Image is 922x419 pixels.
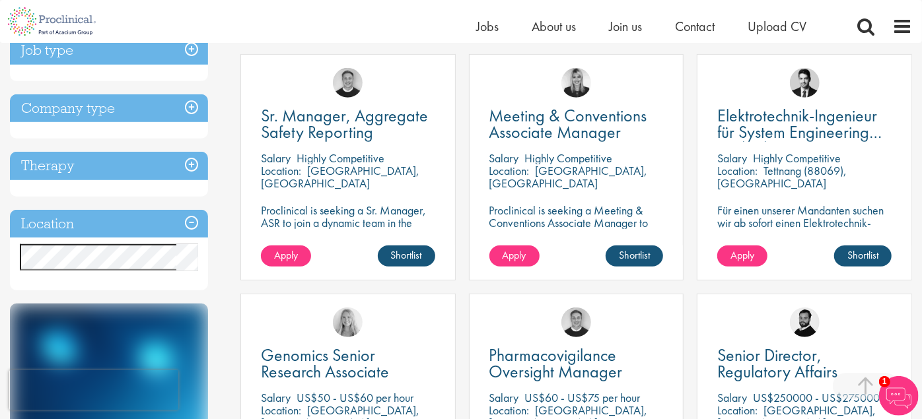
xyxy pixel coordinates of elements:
[561,307,591,337] img: Bo Forsen
[10,210,208,238] h3: Location
[717,108,892,141] a: Elektrotechnik-Ingenieur für System Engineering (m/w/d)
[717,163,758,178] span: Location:
[261,403,301,418] span: Location:
[730,248,754,262] span: Apply
[525,390,641,405] p: US$60 - US$75 per hour
[489,390,519,405] span: Salary
[489,150,519,166] span: Salary
[489,204,664,242] p: Proclinical is seeking a Meeting & Conventions Associate Manager to join our client's team in [US...
[503,248,526,262] span: Apply
[489,104,647,143] span: Meeting & Conventions Associate Manager
[790,68,820,98] img: Thomas Wenig
[261,344,389,383] span: Genomics Senior Research Associate
[261,204,435,242] p: Proclinical is seeking a Sr. Manager, ASR to join a dynamic team in the oncology and pharmaceutic...
[297,150,384,166] p: Highly Competitive
[10,36,208,65] h3: Job type
[717,104,882,160] span: Elektrotechnik-Ingenieur für System Engineering (m/w/d)
[879,376,919,416] img: Chatbot
[489,245,540,267] a: Apply
[261,347,435,380] a: Genomics Senior Research Associate
[717,347,892,380] a: Senior Director, Regulatory Affairs
[261,108,435,141] a: Sr. Manager, Aggregate Safety Reporting
[489,163,648,191] p: [GEOGRAPHIC_DATA], [GEOGRAPHIC_DATA]
[561,68,591,98] img: Janelle Jones
[790,307,820,337] img: Nick Walker
[606,245,663,267] a: Shortlist
[9,370,178,410] iframe: reCAPTCHA
[489,108,664,141] a: Meeting & Conventions Associate Manager
[378,245,435,267] a: Shortlist
[717,403,758,418] span: Location:
[717,150,747,166] span: Salary
[261,245,311,267] a: Apply
[609,18,642,35] a: Join us
[297,390,413,405] p: US$50 - US$60 per hour
[333,307,363,337] img: Shannon Briggs
[261,150,291,166] span: Salary
[261,163,301,178] span: Location:
[717,245,767,267] a: Apply
[748,18,806,35] a: Upload CV
[261,163,419,191] p: [GEOGRAPHIC_DATA], [GEOGRAPHIC_DATA]
[879,376,890,387] span: 1
[489,347,664,380] a: Pharmacovigilance Oversight Manager
[333,68,363,98] img: Bo Forsen
[10,94,208,123] h3: Company type
[261,104,428,143] span: Sr. Manager, Aggregate Safety Reporting
[834,245,892,267] a: Shortlist
[525,150,613,166] p: Highly Competitive
[717,163,847,191] p: Tettnang (88069), [GEOGRAPHIC_DATA]
[675,18,715,35] a: Contact
[476,18,499,35] a: Jobs
[717,204,892,254] p: Für einen unserer Mandanten suchen wir ab sofort einen Elektrotechnik-Ingenieur für System Engine...
[489,163,530,178] span: Location:
[489,403,530,418] span: Location:
[717,390,747,405] span: Salary
[753,150,841,166] p: Highly Competitive
[489,344,623,383] span: Pharmacovigilance Oversight Manager
[274,248,298,262] span: Apply
[261,390,291,405] span: Salary
[717,344,837,383] span: Senior Director, Regulatory Affairs
[10,152,208,180] h3: Therapy
[532,18,576,35] a: About us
